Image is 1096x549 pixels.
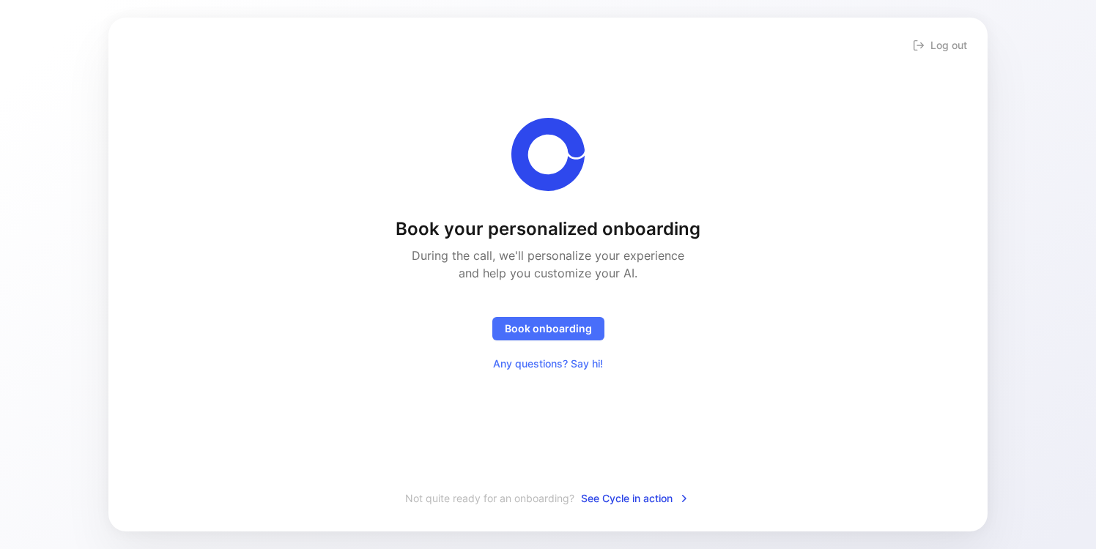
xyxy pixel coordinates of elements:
button: Book onboarding [492,317,604,340]
span: Book onboarding [505,320,592,337]
button: Log out [910,35,970,56]
button: See Cycle in action [580,489,691,508]
h1: Book your personalized onboarding [396,217,700,241]
span: Not quite ready for an onboarding? [405,490,574,507]
h2: During the call, we'll personalize your experience and help you customize your AI. [404,247,692,282]
button: Any questions? Say hi! [481,352,615,376]
span: Any questions? Say hi! [493,355,603,373]
span: See Cycle in action [581,490,690,507]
